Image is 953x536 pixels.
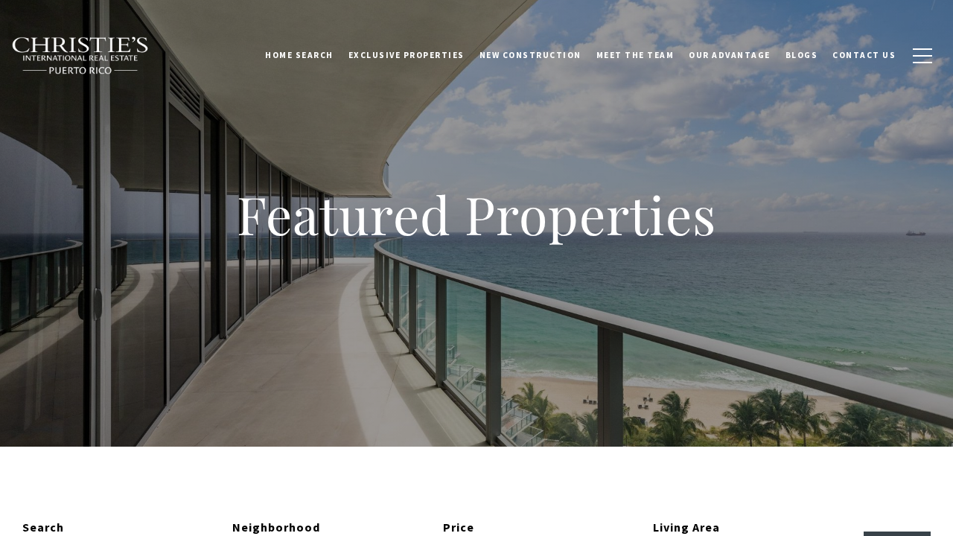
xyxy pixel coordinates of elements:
[479,50,581,60] span: New Construction
[832,50,896,60] span: Contact Us
[141,182,812,247] h1: Featured Properties
[681,36,778,74] a: Our Advantage
[258,36,341,74] a: Home Search
[341,36,472,74] a: Exclusive Properties
[778,36,826,74] a: Blogs
[11,36,150,75] img: Christie's International Real Estate black text logo
[689,50,771,60] span: Our Advantage
[348,50,465,60] span: Exclusive Properties
[785,50,818,60] span: Blogs
[589,36,682,74] a: Meet the Team
[472,36,589,74] a: New Construction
